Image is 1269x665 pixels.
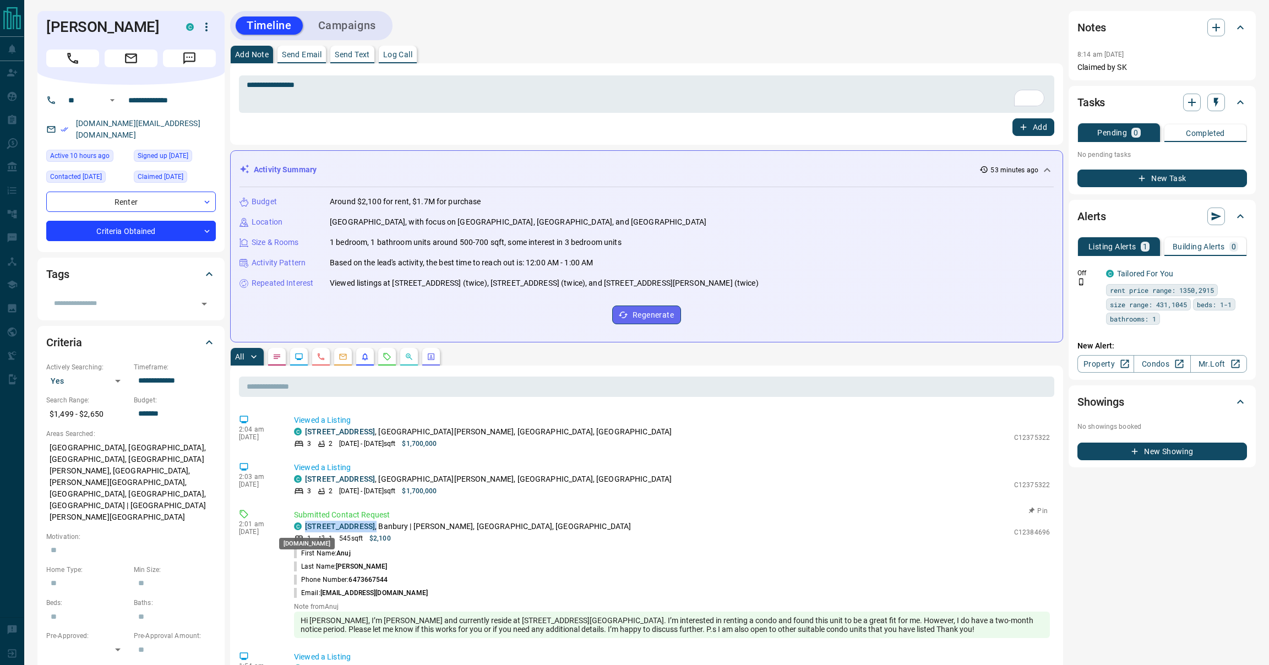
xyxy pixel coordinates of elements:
[273,352,281,361] svg: Notes
[1088,243,1136,250] p: Listing Alerts
[1012,118,1054,136] button: Add
[46,261,216,287] div: Tags
[1014,433,1050,443] p: C12375322
[294,562,388,571] p: Last Name:
[1077,393,1124,411] h2: Showings
[1077,268,1099,278] p: Off
[402,486,437,496] p: $1,700,000
[1014,527,1050,537] p: C12384696
[106,94,119,107] button: Open
[1110,285,1214,296] span: rent price range: 1350,2915
[186,23,194,31] div: condos.ca
[134,150,216,165] div: Fri Aug 22 2025
[46,265,69,283] h2: Tags
[134,631,216,641] p: Pre-Approval Amount:
[339,352,347,361] svg: Emails
[1110,299,1187,310] span: size range: 431,1045
[405,352,413,361] svg: Opportunities
[252,277,313,289] p: Repeated Interest
[335,51,370,58] p: Send Text
[294,415,1050,426] p: Viewed a Listing
[239,160,1054,180] div: Activity Summary53 minutes ago
[330,237,622,248] p: 1 bedroom, 1 bathroom units around 500-700 sqft, some interest in 3 bedroom units
[46,372,128,390] div: Yes
[294,428,302,435] div: condos.ca
[1190,355,1247,373] a: Mr.Loft
[383,352,391,361] svg: Requests
[1077,389,1247,415] div: Showings
[329,486,333,496] p: 2
[1077,51,1124,58] p: 8:14 am [DATE]
[1077,443,1247,460] button: New Showing
[1117,269,1173,278] a: Tailored For You
[294,509,1050,521] p: Submitted Contact Request
[46,50,99,67] span: Call
[50,171,102,182] span: Contacted [DATE]
[239,528,277,536] p: [DATE]
[305,475,375,483] a: [STREET_ADDRESS]
[369,533,391,543] p: $2,100
[76,119,200,139] a: [DOMAIN_NAME][EMAIL_ADDRESS][DOMAIN_NAME]
[46,405,128,423] p: $1,499 - $2,650
[252,216,282,228] p: Location
[294,522,302,530] div: condos.ca
[1077,170,1247,187] button: New Task
[336,563,387,570] span: [PERSON_NAME]
[1197,299,1232,310] span: beds: 1-1
[134,362,216,372] p: Timeframe:
[305,521,631,532] p: , Banbury | [PERSON_NAME], [GEOGRAPHIC_DATA], [GEOGRAPHIC_DATA]
[279,538,335,549] div: [DOMAIN_NAME]
[402,439,437,449] p: $1,700,000
[50,150,110,161] span: Active 10 hours ago
[317,352,325,361] svg: Calls
[282,51,322,58] p: Send Email
[1077,89,1247,116] div: Tasks
[1097,129,1127,137] p: Pending
[307,486,311,496] p: 3
[46,334,82,351] h2: Criteria
[247,80,1047,108] textarea: To enrich screen reader interactions, please activate Accessibility in Grammarly extension settings
[295,352,303,361] svg: Lead Browsing Activity
[134,171,216,186] div: Fri Aug 22 2025
[1077,340,1247,352] p: New Alert:
[1173,243,1225,250] p: Building Alerts
[990,165,1038,175] p: 53 minutes ago
[252,237,299,248] p: Size & Rooms
[1077,355,1134,373] a: Property
[46,395,128,405] p: Search Range:
[305,427,375,436] a: [STREET_ADDRESS]
[330,216,706,228] p: [GEOGRAPHIC_DATA], with focus on [GEOGRAPHIC_DATA], [GEOGRAPHIC_DATA], and [GEOGRAPHIC_DATA]
[239,433,277,441] p: [DATE]
[427,352,435,361] svg: Agent Actions
[254,164,317,176] p: Activity Summary
[339,533,363,543] p: 545 sqft
[46,192,216,212] div: Renter
[1077,62,1247,73] p: Claimed by SK
[307,439,311,449] p: 3
[46,565,128,575] p: Home Type:
[1186,129,1225,137] p: Completed
[46,631,128,641] p: Pre-Approved:
[46,18,170,36] h1: [PERSON_NAME]
[239,481,277,488] p: [DATE]
[1014,480,1050,490] p: C12375322
[348,576,388,584] span: 6473667544
[294,603,1050,611] p: Note from Anuj
[236,17,303,35] button: Timeline
[1077,14,1247,41] div: Notes
[197,296,212,312] button: Open
[235,353,244,361] p: All
[1106,270,1114,277] div: condos.ca
[330,257,593,269] p: Based on the lead's activity, the best time to reach out is: 12:00 AM - 1:00 AM
[1110,313,1156,324] span: bathrooms: 1
[163,50,216,67] span: Message
[46,439,216,526] p: [GEOGRAPHIC_DATA], [GEOGRAPHIC_DATA], [GEOGRAPHIC_DATA], [GEOGRAPHIC_DATA][PERSON_NAME], [GEOGRAP...
[294,475,302,483] div: condos.ca
[305,522,375,531] a: [STREET_ADDRESS]
[320,589,428,597] span: [EMAIL_ADDRESS][DOMAIN_NAME]
[307,17,387,35] button: Campaigns
[46,221,216,241] div: Criteria Obtained
[305,426,672,438] p: , [GEOGRAPHIC_DATA][PERSON_NAME], [GEOGRAPHIC_DATA], [GEOGRAPHIC_DATA]
[46,429,216,439] p: Areas Searched:
[46,598,128,608] p: Beds:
